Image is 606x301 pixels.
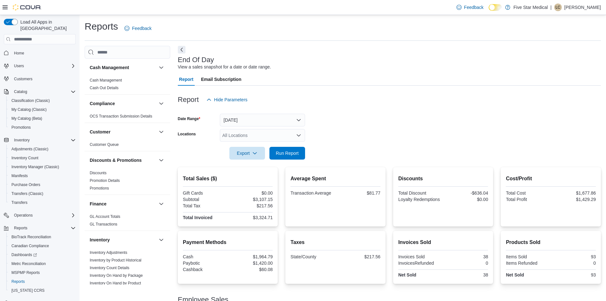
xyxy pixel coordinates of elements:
a: GL Transactions [90,222,117,226]
span: Catalog [11,88,76,96]
a: OCS Transaction Submission Details [90,114,152,118]
span: Metrc Reconciliation [9,260,76,268]
strong: Net Sold [398,272,416,277]
button: Users [1,61,78,70]
button: Inventory Manager (Classic) [6,162,78,171]
div: Customer [85,141,170,151]
div: Total Tax [183,203,226,208]
strong: Net Sold [506,272,524,277]
span: Transfers (Classic) [11,191,43,196]
span: My Catalog (Classic) [11,107,47,112]
button: Finance [157,200,165,208]
button: My Catalog (Classic) [6,105,78,114]
a: [US_STATE] CCRS [9,287,47,294]
div: 38 [444,254,488,259]
button: Promotions [6,123,78,132]
h2: Cost/Profit [506,175,596,183]
span: Canadian Compliance [11,243,49,248]
a: Feedback [122,22,154,35]
span: Adjustments (Classic) [9,145,76,153]
div: $0.00 [444,197,488,202]
span: Export [233,147,261,160]
span: LC [555,4,560,11]
a: Promotion Details [90,178,120,183]
span: Manifests [11,173,28,178]
a: Inventory Adjustments [90,250,127,255]
span: Customers [11,75,76,83]
a: Inventory Count Details [90,266,129,270]
span: Reports [9,278,76,285]
a: Home [11,49,27,57]
span: Inventory by Product Historical [90,258,142,263]
button: Customers [1,74,78,83]
button: Adjustments (Classic) [6,145,78,154]
span: Catalog [14,89,27,94]
span: My Catalog (Beta) [11,116,42,121]
a: Discounts [90,171,107,175]
span: Cash Management [90,78,122,83]
a: Customer Queue [90,142,119,147]
button: Export [229,147,265,160]
span: MSPMP Reports [11,270,40,275]
div: 38 [444,272,488,277]
div: Total Cost [506,190,549,196]
span: Inventory Count [11,155,38,161]
span: Customers [14,76,32,82]
span: BioTrack Reconciliation [9,233,76,241]
div: Loyalty Redemptions [398,197,442,202]
span: Adjustments (Classic) [11,147,48,152]
button: Reports [1,224,78,233]
span: Dashboards [9,251,76,259]
a: Customers [11,75,35,83]
div: $3,107.15 [229,197,273,202]
a: Promotions [9,124,33,131]
div: 0 [552,261,596,266]
div: Items Refunded [506,261,549,266]
div: $217.56 [229,203,273,208]
div: Cash Management [85,76,170,94]
div: 0 [444,261,488,266]
button: Inventory [1,136,78,145]
button: Next [178,46,185,54]
div: 93 [552,254,596,259]
button: Operations [1,211,78,220]
a: Cash Out Details [90,86,119,90]
span: Inventory [14,138,30,143]
h3: End Of Day [178,56,214,64]
span: Operations [11,211,76,219]
div: Lindsey Criswell [554,4,562,11]
label: Date Range [178,116,200,121]
span: Users [11,62,76,70]
p: Five Star Medical [513,4,548,11]
div: $1,429.29 [552,197,596,202]
div: -$636.04 [444,190,488,196]
span: Home [11,49,76,57]
a: Dashboards [6,250,78,259]
a: Reports [9,278,27,285]
div: $3,324.71 [229,215,273,220]
button: Metrc Reconciliation [6,259,78,268]
span: Reports [14,226,27,231]
a: Inventory by Product Historical [90,258,142,262]
a: Metrc Reconciliation [9,260,48,268]
a: Promotions [90,186,109,190]
button: Discounts & Promotions [157,156,165,164]
button: Operations [11,211,35,219]
button: Run Report [269,147,305,160]
h2: Discounts [398,175,488,183]
a: Transfers [9,199,30,206]
h3: Finance [90,201,107,207]
button: My Catalog (Beta) [6,114,78,123]
a: Cash Management [90,78,122,82]
span: Inventory Count [9,154,76,162]
button: Compliance [157,100,165,107]
span: Classification (Classic) [9,97,76,104]
div: $217.56 [337,254,380,259]
span: Home [14,51,24,56]
a: Feedback [454,1,486,14]
h3: Cash Management [90,64,129,71]
a: My Catalog (Beta) [9,115,45,122]
a: My Catalog (Classic) [9,106,49,113]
